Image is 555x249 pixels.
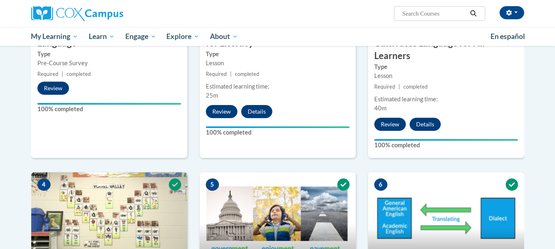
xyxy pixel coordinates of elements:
[206,92,218,99] span: 25m
[37,178,51,191] span: 4
[31,6,123,21] img: Cox Campus
[166,32,199,41] span: Explore
[206,105,237,118] button: Review
[37,50,181,59] label: Type
[374,95,518,104] div: Estimated learning time:
[241,105,272,118] button: Details
[374,105,387,112] span: 40m
[403,84,428,90] span: completed
[206,126,350,128] div: Your progress
[206,82,350,91] div: Estimated learning time:
[485,28,530,45] a: En español
[161,27,205,46] a: Explore
[37,105,181,114] label: 100% completed
[206,71,227,77] span: Required
[374,71,518,80] div: Lesson
[19,27,537,46] div: Main menu
[37,71,58,77] span: Required
[374,62,518,71] label: Type
[31,32,78,41] span: My Learning
[37,103,181,105] div: Your progress
[206,59,350,68] div: Lesson
[491,32,525,41] span: En español
[37,82,69,95] button: Review
[206,178,219,191] span: 5
[120,27,161,46] a: Engage
[374,141,518,150] label: 100% completed
[500,6,524,19] button: Account Settings
[374,118,406,131] button: Review
[206,50,350,59] label: Type
[210,32,238,41] span: About
[401,9,467,18] input: Search Courses
[467,9,479,18] button: Search
[83,27,120,46] a: Learn
[374,178,387,191] span: 6
[67,71,91,77] span: completed
[89,32,115,41] span: Learn
[374,139,518,141] div: Your progress
[398,84,400,90] span: |
[410,118,441,131] button: Details
[230,71,232,77] span: |
[205,27,243,46] a: About
[26,27,84,46] a: My Learning
[125,32,156,41] span: Engage
[374,84,395,90] span: Required
[62,71,63,77] span: |
[31,6,187,21] a: Cox Campus
[235,71,259,77] span: completed
[206,128,350,137] label: 100% completed
[37,59,181,68] div: Pre-Course Survey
